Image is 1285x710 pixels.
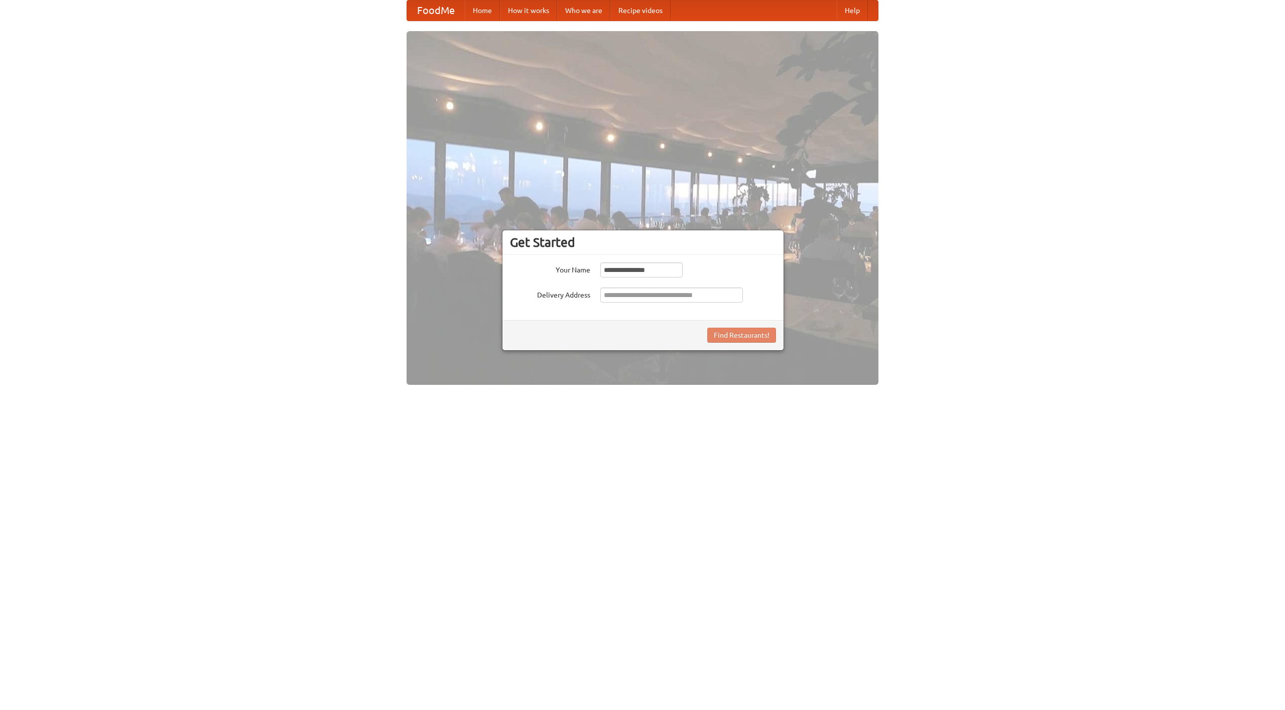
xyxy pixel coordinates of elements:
label: Delivery Address [510,288,590,300]
a: FoodMe [407,1,465,21]
button: Find Restaurants! [707,328,776,343]
a: Help [837,1,868,21]
a: Who we are [557,1,610,21]
a: Recipe videos [610,1,671,21]
a: Home [465,1,500,21]
a: How it works [500,1,557,21]
label: Your Name [510,262,590,275]
h3: Get Started [510,235,776,250]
